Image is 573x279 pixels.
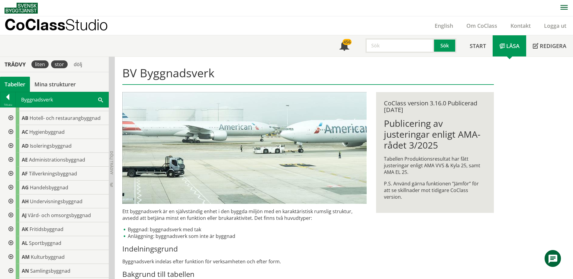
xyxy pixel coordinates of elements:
p: P.S. Använd gärna funktionen ”Jämför” för att se skillnader mot tidigare CoClass version. [384,180,486,200]
img: flygplatsbana.jpg [122,92,367,204]
span: AJ [22,212,27,219]
div: dölj [70,60,86,68]
span: AM [22,254,30,260]
div: CoClass version 3.16.0 Publicerad [DATE] [384,100,486,113]
a: Kontakt [504,22,537,29]
a: Logga ut [537,22,573,29]
div: Byggnadsverk [16,92,108,107]
span: Handelsbyggnad [30,184,68,191]
span: Fritidsbyggnad [30,226,63,232]
span: Undervisningsbyggnad [30,198,82,205]
h3: Indelningsgrund [122,244,367,253]
span: Hygienbyggnad [29,129,65,135]
span: Hotell- och restaurangbyggnad [30,115,101,121]
span: AG [22,184,29,191]
span: AN [22,268,29,274]
li: Anläggning: byggnadsverk som inte är byggnad [122,233,367,239]
span: Samlingsbyggnad [30,268,70,274]
img: Svensk Byggtjänst [5,3,38,14]
p: CoClass [5,21,108,28]
div: 456 [343,39,352,45]
h1: BV Byggnadsverk [122,66,494,85]
a: Läsa [493,35,526,56]
span: AF [22,170,28,177]
li: Byggnad: byggnadsverk med tak [122,226,367,233]
span: Sök i tabellen [98,96,103,103]
span: Isoleringsbyggnad [30,143,72,149]
span: AB [22,115,28,121]
a: Redigera [526,35,573,56]
span: AD [22,143,29,149]
div: Tillbaka [0,102,15,107]
h3: Bakgrund till tabellen [122,270,367,279]
div: Trädvy [1,61,29,68]
a: Mina strukturer [30,77,80,92]
span: Sportbyggnad [29,240,61,246]
h1: Publicering av justeringar enligt AMA-rådet 3/2025 [384,118,486,151]
span: Administrationsbyggnad [29,156,85,163]
div: liten [31,60,49,68]
span: Kulturbyggnad [31,254,65,260]
div: stor [51,60,68,68]
span: AK [22,226,28,232]
span: Vård- och omsorgsbyggnad [28,212,91,219]
span: Redigera [540,42,566,50]
p: Tabellen Produktionsresultat har fått justeringar enligt AMA VVS & Kyla 25, samt AMA EL 25. [384,156,486,175]
input: Sök [365,38,434,53]
span: Studio [65,16,108,34]
span: AL [22,240,28,246]
a: Om CoClass [460,22,504,29]
a: 456 [333,35,356,56]
a: Start [463,35,493,56]
span: Start [470,42,486,50]
span: Tillverkningsbyggnad [29,170,77,177]
span: AH [22,198,29,205]
button: Sök [434,38,456,53]
span: Dölj trädvy [109,151,114,175]
span: Läsa [506,42,520,50]
a: English [428,22,460,29]
a: CoClassStudio [5,16,121,35]
span: AC [22,129,28,135]
span: Notifikationer [340,42,349,51]
span: AE [22,156,28,163]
